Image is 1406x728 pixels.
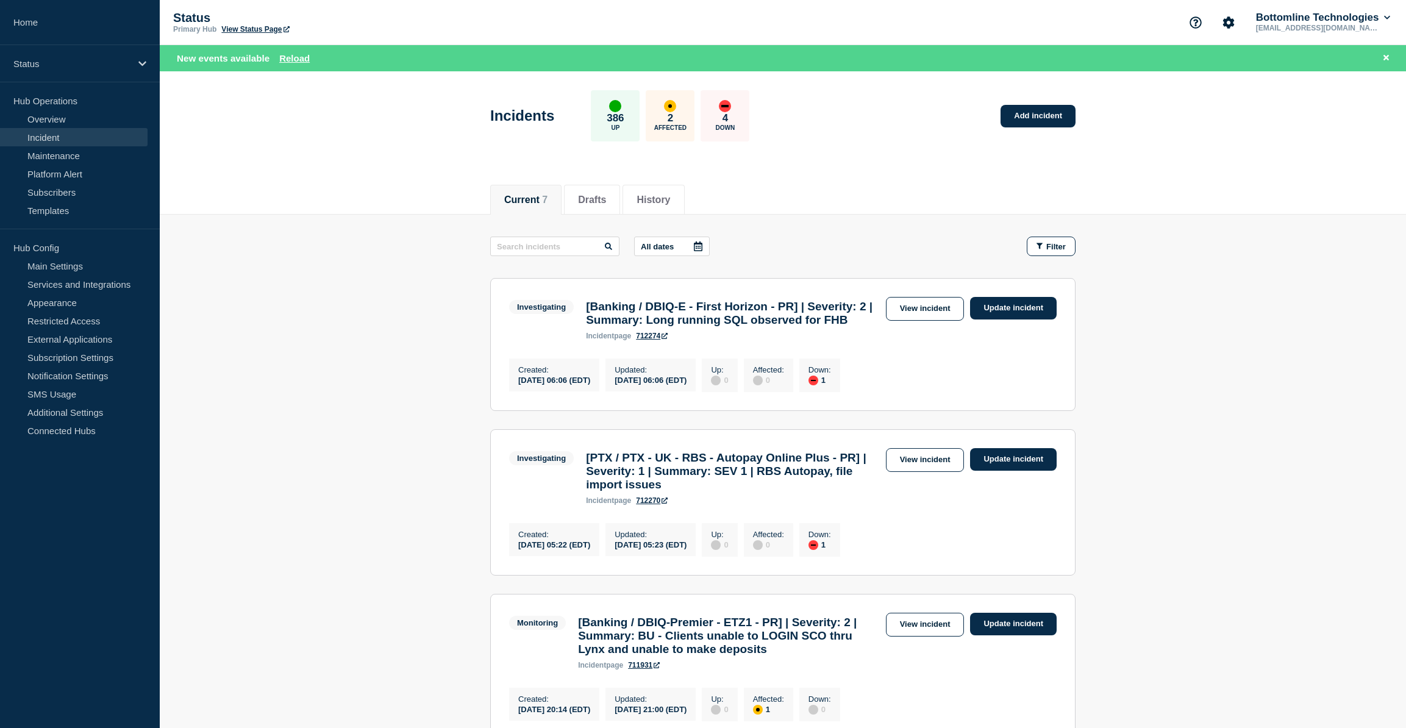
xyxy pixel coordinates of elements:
[808,539,831,550] div: 1
[753,365,784,374] p: Affected :
[542,194,548,205] span: 7
[711,374,728,385] div: 0
[578,661,623,669] p: page
[808,365,831,374] p: Down :
[509,300,574,314] span: Investigating
[578,661,606,669] span: incident
[509,616,566,630] span: Monitoring
[753,376,763,385] div: disabled
[586,496,614,505] span: incident
[518,694,590,704] p: Created :
[615,530,687,539] p: Updated :
[808,374,831,385] div: 1
[615,694,687,704] p: Updated :
[628,661,660,669] a: 711931
[970,613,1057,635] a: Update incident
[808,530,831,539] p: Down :
[719,100,731,112] div: down
[886,297,965,321] a: View incident
[518,365,590,374] p: Created :
[279,53,310,63] button: Reload
[607,112,624,124] p: 386
[1027,237,1076,256] button: Filter
[641,242,674,251] p: All dates
[808,540,818,550] div: down
[753,539,784,550] div: 0
[654,124,687,131] p: Affected
[711,530,728,539] p: Up :
[711,704,728,715] div: 0
[518,374,590,385] div: [DATE] 06:06 (EDT)
[711,539,728,550] div: 0
[970,448,1057,471] a: Update incident
[636,332,668,340] a: 712274
[668,112,673,124] p: 2
[509,451,574,465] span: Investigating
[586,332,614,340] span: incident
[753,540,763,550] div: disabled
[711,694,728,704] p: Up :
[634,237,710,256] button: All dates
[173,25,216,34] p: Primary Hub
[637,194,670,205] button: History
[518,530,590,539] p: Created :
[615,704,687,714] div: [DATE] 21:00 (EDT)
[1254,24,1380,32] p: [EMAIL_ADDRESS][DOMAIN_NAME]
[586,332,631,340] p: page
[1216,10,1241,35] button: Account settings
[753,694,784,704] p: Affected :
[753,374,784,385] div: 0
[13,59,130,69] p: Status
[1001,105,1076,127] a: Add incident
[504,194,548,205] button: Current 7
[970,297,1057,319] a: Update incident
[1254,12,1393,24] button: Bottomline Technologies
[723,112,728,124] p: 4
[518,539,590,549] div: [DATE] 05:22 (EDT)
[1046,242,1066,251] span: Filter
[586,496,631,505] p: page
[808,376,818,385] div: down
[753,704,784,715] div: 1
[578,194,606,205] button: Drafts
[177,53,269,63] span: New events available
[711,540,721,550] div: disabled
[808,704,831,715] div: 0
[221,25,289,34] a: View Status Page
[611,124,619,131] p: Up
[886,613,965,637] a: View incident
[490,107,554,124] h1: Incidents
[711,705,721,715] div: disabled
[1183,10,1208,35] button: Support
[615,539,687,549] div: [DATE] 05:23 (EDT)
[586,300,879,327] h3: [Banking / DBIQ-E - First Horizon - PR] | Severity: 2 | Summary: Long running SQL observed for FHB
[490,237,619,256] input: Search incidents
[886,448,965,472] a: View incident
[753,705,763,715] div: affected
[518,704,590,714] div: [DATE] 20:14 (EDT)
[753,530,784,539] p: Affected :
[609,100,621,112] div: up
[716,124,735,131] p: Down
[664,100,676,112] div: affected
[808,694,831,704] p: Down :
[615,374,687,385] div: [DATE] 06:06 (EDT)
[636,496,668,505] a: 712270
[173,11,417,25] p: Status
[586,451,879,491] h3: [PTX / PTX - UK - RBS - Autopay Online Plus - PR] | Severity: 1 | Summary: SEV 1 | RBS Autopay, f...
[808,705,818,715] div: disabled
[711,365,728,374] p: Up :
[711,376,721,385] div: disabled
[578,616,879,656] h3: [Banking / DBIQ-Premier - ETZ1 - PR] | Severity: 2 | Summary: BU - Clients unable to LOGIN SCO th...
[615,365,687,374] p: Updated :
